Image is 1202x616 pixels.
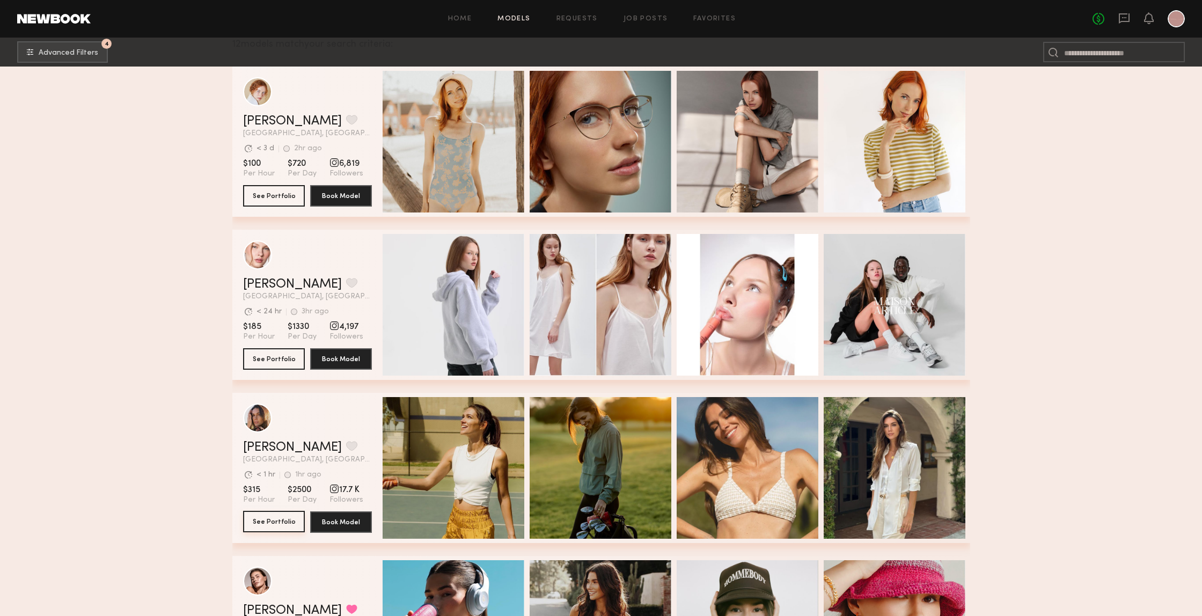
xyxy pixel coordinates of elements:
span: 4,197 [329,321,363,332]
span: Followers [329,169,363,179]
button: 4Advanced Filters [17,41,108,63]
a: Home [448,16,472,23]
a: Requests [556,16,598,23]
a: [PERSON_NAME] [243,115,342,128]
div: < 24 hr [256,308,282,316]
button: See Portfolio [243,348,305,370]
div: 2hr ago [294,145,322,152]
span: $315 [243,485,275,495]
span: Per Hour [243,332,275,342]
span: $100 [243,158,275,169]
span: $1330 [288,321,317,332]
span: [GEOGRAPHIC_DATA], [GEOGRAPHIC_DATA] [243,130,372,137]
a: Job Posts [624,16,668,23]
span: Advanced Filters [39,49,98,57]
a: Models [497,16,530,23]
button: See Portfolio [243,185,305,207]
span: Followers [329,332,363,342]
div: < 1 hr [256,471,275,479]
a: Favorites [693,16,736,23]
span: Per Day [288,495,317,505]
button: See Portfolio [243,511,305,532]
div: 1hr ago [295,471,321,479]
button: Book Model [310,185,372,207]
span: Per Hour [243,169,275,179]
span: $2500 [288,485,317,495]
span: Followers [329,495,363,505]
span: [GEOGRAPHIC_DATA], [GEOGRAPHIC_DATA] [243,456,372,464]
span: Per Day [288,169,317,179]
span: 4 [105,41,109,46]
button: Book Model [310,348,372,370]
a: See Portfolio [243,511,305,533]
a: [PERSON_NAME] [243,278,342,291]
div: < 3 d [256,145,274,152]
div: 3hr ago [302,308,329,316]
a: [PERSON_NAME] [243,441,342,454]
span: Per Day [288,332,317,342]
span: 17.7 K [329,485,363,495]
button: Book Model [310,511,372,533]
span: 6,819 [329,158,363,169]
span: [GEOGRAPHIC_DATA], [GEOGRAPHIC_DATA] [243,293,372,300]
span: Per Hour [243,495,275,505]
span: $185 [243,321,275,332]
span: $720 [288,158,317,169]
